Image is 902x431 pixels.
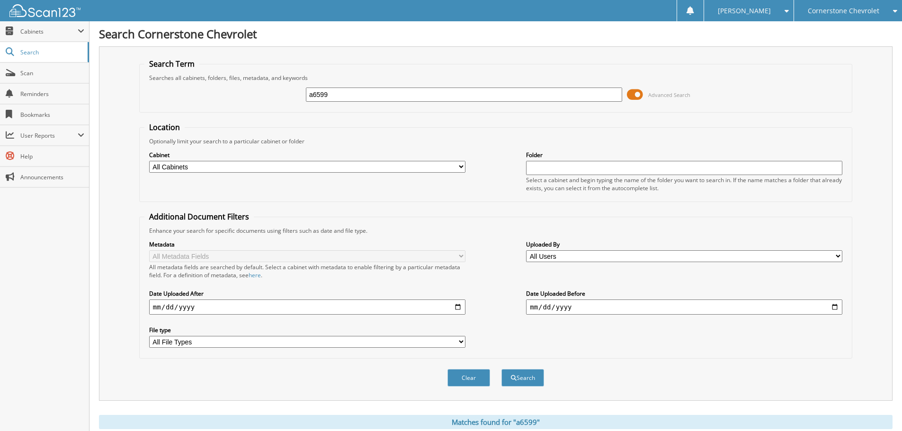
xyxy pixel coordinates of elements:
[149,151,465,159] label: Cabinet
[718,8,771,14] span: [PERSON_NAME]
[526,151,842,159] label: Folder
[149,290,465,298] label: Date Uploaded After
[144,211,254,222] legend: Additional Document Filters
[144,122,185,132] legend: Location
[648,91,690,98] span: Advanced Search
[447,369,490,387] button: Clear
[808,8,879,14] span: Cornerstone Chevrolet
[526,240,842,248] label: Uploaded By
[526,176,842,192] div: Select a cabinet and begin typing the name of the folder you want to search in. If the name match...
[20,173,84,181] span: Announcements
[20,48,83,56] span: Search
[144,137,847,145] div: Optionally limit your search to a particular cabinet or folder
[149,326,465,334] label: File type
[855,386,902,431] iframe: Chat Widget
[144,59,199,69] legend: Search Term
[249,271,261,279] a: here
[20,132,78,140] span: User Reports
[9,4,80,17] img: scan123-logo-white.svg
[99,415,893,429] div: Matches found for "a6599"
[501,369,544,387] button: Search
[99,26,893,42] h1: Search Cornerstone Chevrolet
[144,74,847,82] div: Searches all cabinets, folders, files, metadata, and keywords
[20,90,84,98] span: Reminders
[149,299,465,315] input: start
[20,111,84,119] span: Bookmarks
[144,227,847,235] div: Enhance your search for specific documents using filters such as date and file type.
[20,69,84,77] span: Scan
[20,152,84,160] span: Help
[20,27,78,35] span: Cabinets
[149,263,465,279] div: All metadata fields are searched by default. Select a cabinet with metadata to enable filtering b...
[526,299,842,315] input: end
[149,240,465,248] label: Metadata
[526,290,842,298] label: Date Uploaded Before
